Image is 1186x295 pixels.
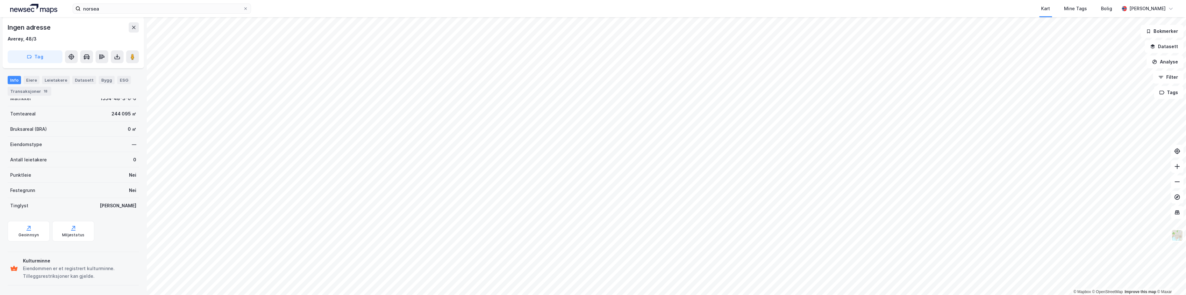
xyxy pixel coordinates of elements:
[128,125,136,133] div: 0 ㎡
[1154,86,1183,99] button: Tags
[1154,264,1186,295] iframe: Chat Widget
[42,76,70,84] div: Leietakere
[1129,5,1166,12] div: [PERSON_NAME]
[133,156,136,164] div: 0
[10,202,28,210] div: Tinglyst
[1145,40,1183,53] button: Datasett
[23,257,136,265] div: Kulturminne
[8,50,62,63] button: Tag
[8,35,37,43] div: Averøy, 48/3
[129,171,136,179] div: Nei
[1153,71,1183,84] button: Filter
[111,110,136,118] div: 244 095 ㎡
[100,95,136,102] div: 1554-48-3-0-0
[8,87,51,96] div: Transaksjoner
[18,232,39,238] div: Geoinnsyn
[1171,229,1183,241] img: Z
[62,232,84,238] div: Miljøstatus
[81,4,243,13] input: Søk på adresse, matrikkel, gårdeiere, leietakere eller personer
[23,265,136,280] div: Eiendommen er et registrert kulturminne. Tilleggsrestriksjoner kan gjelde.
[1073,290,1091,294] a: Mapbox
[1147,55,1183,68] button: Analyse
[10,156,47,164] div: Antall leietakere
[10,95,31,102] div: Matrikkel
[10,125,47,133] div: Bruksareal (BRA)
[42,88,49,94] div: 18
[117,76,131,84] div: ESG
[1092,290,1123,294] a: OpenStreetMap
[10,110,36,118] div: Tomteareal
[1101,5,1112,12] div: Bolig
[8,76,21,84] div: Info
[8,22,52,33] div: Ingen adresse
[99,76,115,84] div: Bygg
[129,187,136,194] div: Nei
[100,202,136,210] div: [PERSON_NAME]
[10,171,31,179] div: Punktleie
[10,187,35,194] div: Festegrunn
[24,76,39,84] div: Eiere
[1041,5,1050,12] div: Kart
[1125,290,1156,294] a: Improve this map
[132,141,136,148] div: —
[1064,5,1087,12] div: Mine Tags
[10,4,57,13] img: logo.a4113a55bc3d86da70a041830d287a7e.svg
[72,76,96,84] div: Datasett
[10,141,42,148] div: Eiendomstype
[1140,25,1183,38] button: Bokmerker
